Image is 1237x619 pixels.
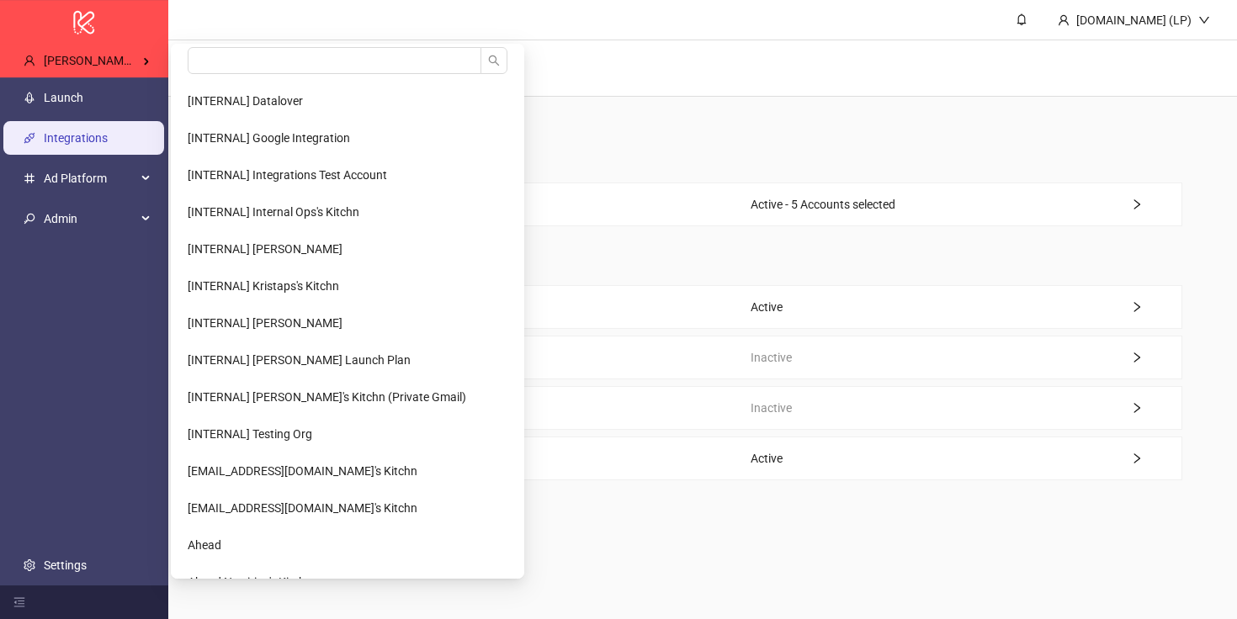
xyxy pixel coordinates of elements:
span: [PERSON_NAME] Kitchn / [PERSON_NAME] Group [44,54,305,67]
a: Settings [44,558,87,572]
span: bell [1016,13,1027,25]
span: [EMAIL_ADDRESS][DOMAIN_NAME]'s Kitchn [188,501,417,515]
span: user [1058,14,1070,26]
div: [DOMAIN_NAME] (LP) [1070,11,1198,29]
span: menu-fold [13,596,25,608]
a: Google DriveActiveright [223,285,1182,329]
span: Inactive [751,399,792,417]
span: [INTERNAL] [PERSON_NAME] Launch Plan [188,353,411,367]
span: [EMAIL_ADDRESS][DOMAIN_NAME]'s Kitchn [188,464,417,478]
span: Active [751,449,783,468]
span: right [1131,198,1181,210]
span: Inactive [751,348,792,367]
span: search [488,55,500,66]
span: [INTERNAL] Kristaps's Kitchn [188,279,339,293]
span: Ahead Nutrition's Kitchn [188,575,312,589]
span: right [1131,402,1181,414]
span: [INTERNAL] [PERSON_NAME] [188,316,342,330]
span: right [1131,452,1181,464]
span: number [24,172,35,184]
a: [DOMAIN_NAME]Activeright [223,436,1182,480]
span: [INTERNAL] Google Integration [188,131,350,145]
span: Ad Platform [44,161,136,195]
a: FacebookActive - 5 Accounts selectedright [223,183,1182,226]
span: key [24,213,35,225]
h4: Ad Platforms [223,151,1182,174]
span: user [24,55,35,66]
span: [INTERNAL] [PERSON_NAME]'s Kitchn (Private Gmail) [188,390,466,404]
span: Active - 5 Accounts selected [751,195,895,214]
h4: Asset Sources [223,253,1182,277]
span: Ahead [188,538,221,552]
span: right [1131,352,1181,363]
span: down [1198,14,1210,26]
a: Integrations [44,131,108,145]
span: Admin [44,202,136,235]
a: [DOMAIN_NAME] LegacyInactiveright [223,386,1182,430]
span: [INTERNAL] Integrations Test Account [188,168,387,182]
span: [INTERNAL] Datalover [188,94,303,108]
span: right [1131,301,1181,313]
span: [INTERNAL] Testing Org [188,427,312,441]
span: [INTERNAL] Internal Ops's Kitchn [188,205,359,219]
a: Launch [44,91,83,104]
span: [INTERNAL] [PERSON_NAME] [188,242,342,256]
a: DropboxInactiveright [223,336,1182,379]
span: Active [751,298,783,316]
